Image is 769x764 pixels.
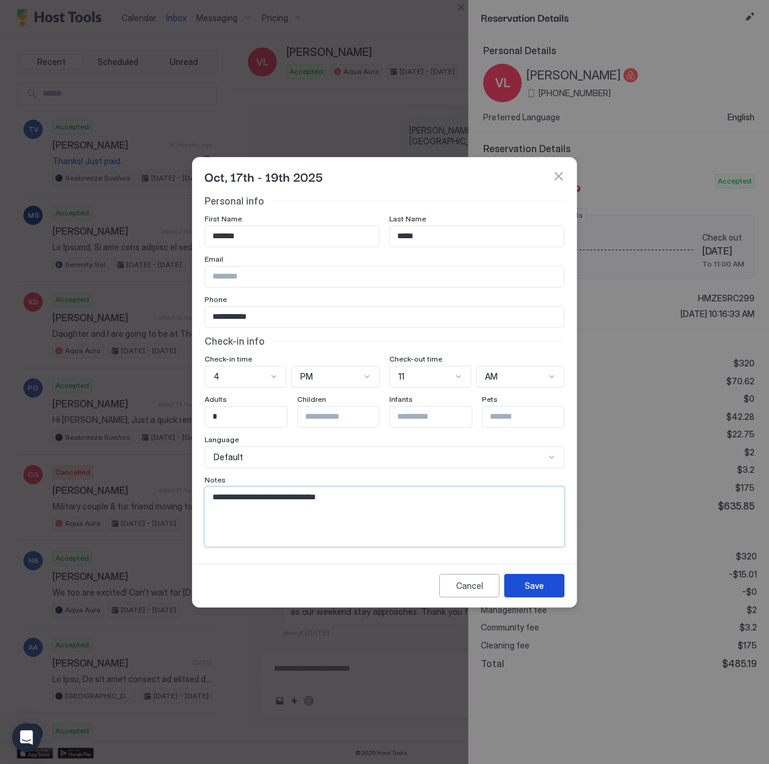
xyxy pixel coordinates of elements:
span: Phone [205,295,227,304]
input: Input Field [205,307,564,327]
span: Email [205,254,223,263]
input: Input Field [298,407,397,427]
span: Children [297,395,326,404]
span: 11 [398,371,404,382]
input: Input Field [205,266,564,287]
span: Personal info [205,195,264,207]
span: Pets [482,395,498,404]
input: Input Field [483,407,581,427]
input: Input Field [390,407,489,427]
input: Input Field [205,226,379,247]
button: Cancel [439,574,499,597]
span: Adults [205,395,227,404]
span: PM [300,371,313,382]
input: Input Field [390,226,564,247]
span: 4 [214,371,220,382]
div: Open Intercom Messenger [12,723,41,752]
span: Notes [205,475,226,484]
span: Default [214,452,243,463]
span: Check-in time [205,354,252,363]
div: Cancel [456,579,483,592]
span: Language [205,435,239,444]
div: Save [525,579,544,592]
span: Infants [389,395,413,404]
input: Input Field [205,407,304,427]
span: AM [485,371,498,382]
textarea: Input Field [205,487,564,546]
span: Check-in info [205,335,265,347]
span: First Name [205,214,242,223]
span: Last Name [389,214,426,223]
span: Oct, 17th - 19th 2025 [205,167,323,185]
button: Save [504,574,564,597]
span: Check-out time [389,354,442,363]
